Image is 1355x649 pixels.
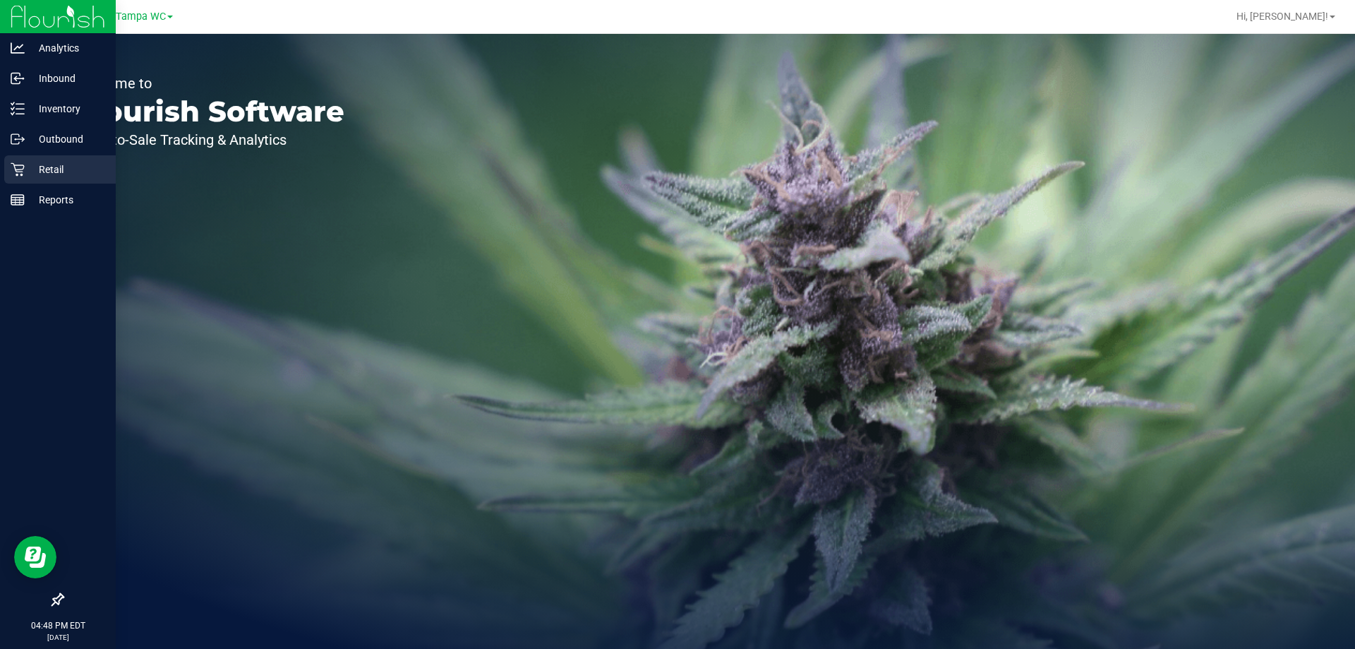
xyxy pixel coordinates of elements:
[11,41,25,55] inline-svg: Analytics
[6,619,109,632] p: 04:48 PM EDT
[76,97,344,126] p: Flourish Software
[11,193,25,207] inline-svg: Reports
[25,40,109,56] p: Analytics
[25,161,109,178] p: Retail
[76,133,344,147] p: Seed-to-Sale Tracking & Analytics
[25,70,109,87] p: Inbound
[6,632,109,643] p: [DATE]
[25,191,109,208] p: Reports
[25,131,109,148] p: Outbound
[11,71,25,85] inline-svg: Inbound
[11,162,25,177] inline-svg: Retail
[1236,11,1328,22] span: Hi, [PERSON_NAME]!
[116,11,166,23] span: Tampa WC
[25,100,109,117] p: Inventory
[11,132,25,146] inline-svg: Outbound
[76,76,344,90] p: Welcome to
[11,102,25,116] inline-svg: Inventory
[14,536,56,578] iframe: Resource center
